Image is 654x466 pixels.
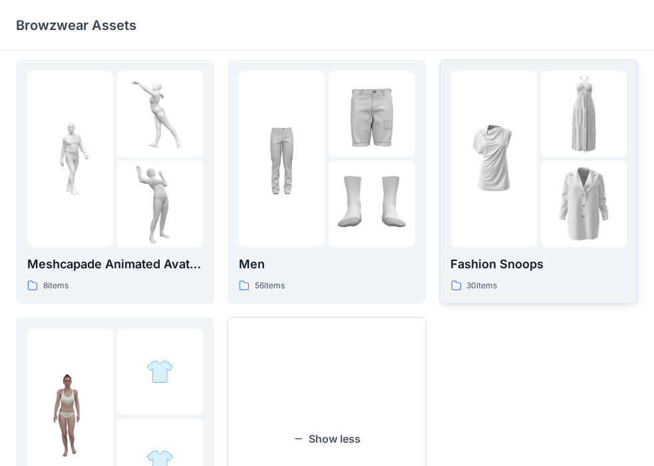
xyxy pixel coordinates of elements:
[541,161,627,247] img: folder 3
[451,255,627,274] p: Fashion Snoops
[255,279,285,293] p: 56 items
[467,279,498,293] p: 30 items
[440,60,638,304] a: folder 1folder 2folder 3Fashion Snoops30items
[541,71,627,157] img: folder 2
[27,255,203,274] p: Meshcapade Animated Avatars
[239,255,414,274] p: Men
[228,60,426,304] a: folder 1folder 2folder 3Men56items
[239,116,325,202] img: folder 1
[146,358,174,385] img: folder 2
[117,71,203,157] img: folder 2
[27,373,113,459] img: folder 1
[43,279,69,293] p: 8 items
[451,116,537,202] img: folder 1
[16,60,214,304] a: folder 1folder 2folder 3Meshcapade Animated Avatars8items
[27,116,113,202] img: folder 1
[329,161,414,247] img: folder 3
[117,161,203,247] img: folder 3
[329,71,414,157] img: folder 2
[16,16,136,35] p: Browzwear Assets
